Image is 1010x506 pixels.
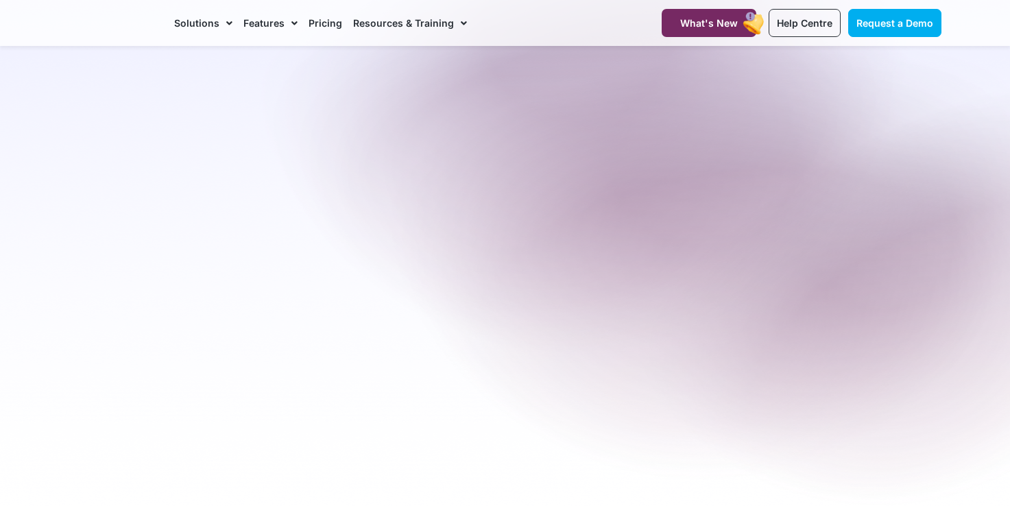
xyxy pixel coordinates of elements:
a: Help Centre [769,9,841,37]
span: What's New [680,17,738,29]
span: Help Centre [777,17,832,29]
img: CareMaster Logo [68,13,160,34]
a: What's New [662,9,756,37]
a: Request a Demo [848,9,941,37]
span: Request a Demo [856,17,933,29]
